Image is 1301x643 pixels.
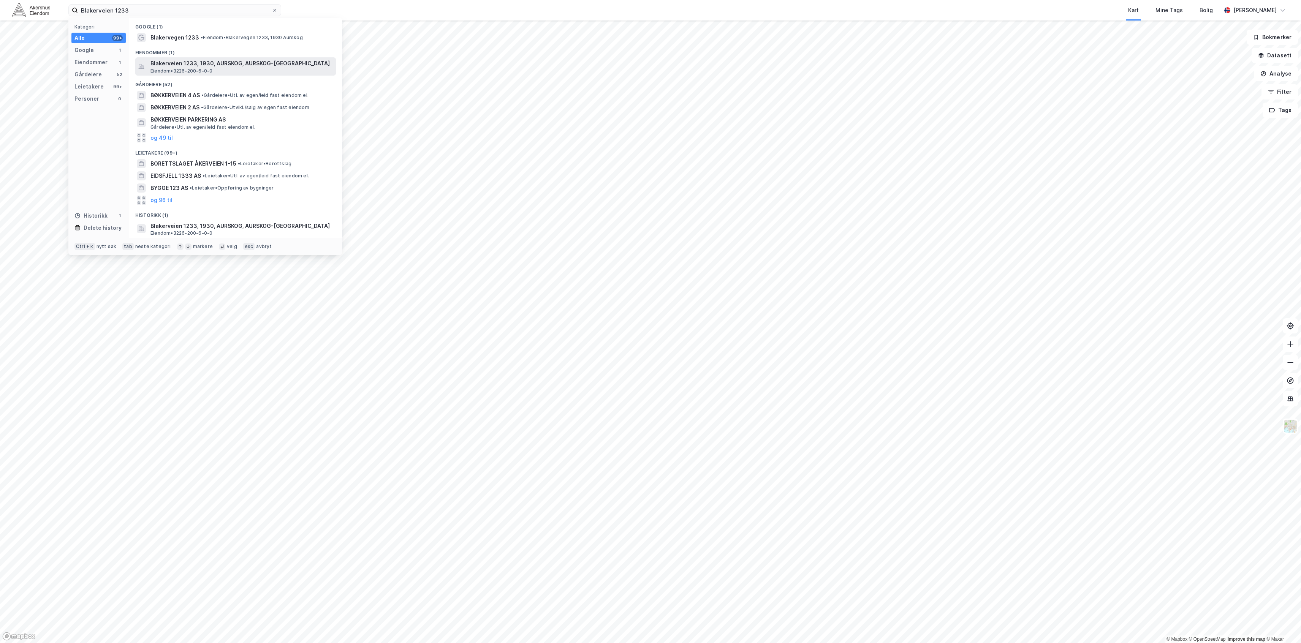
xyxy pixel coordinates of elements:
[201,35,203,40] span: •
[74,24,126,30] div: Kategori
[135,243,171,250] div: neste kategori
[117,213,123,219] div: 1
[150,159,236,168] span: BORETTSLAGET ÅKERVEIEN 1-15
[150,133,173,142] button: og 49 til
[150,230,212,236] span: Eiendom • 3226-200-6-0-0
[74,33,85,43] div: Alle
[150,59,333,68] span: Blakerveien 1233, 1930, AURSKOG, AURSKOG-[GEOGRAPHIC_DATA]
[129,18,342,32] div: Google (1)
[1263,103,1298,118] button: Tags
[150,124,255,130] span: Gårdeiere • Utl. av egen/leid fast eiendom el.
[74,70,102,79] div: Gårdeiere
[238,161,240,166] span: •
[1228,637,1265,642] a: Improve this map
[117,59,123,65] div: 1
[1247,30,1298,45] button: Bokmerker
[74,46,94,55] div: Google
[1200,6,1213,15] div: Bolig
[129,206,342,220] div: Historikk (1)
[203,173,205,179] span: •
[122,243,134,250] div: tab
[84,223,122,232] div: Delete history
[201,35,303,41] span: Eiendom • Blakervegen 1233, 1930 Aurskog
[117,47,123,53] div: 1
[1261,84,1298,100] button: Filter
[2,632,36,641] a: Mapbox homepage
[1263,607,1301,643] div: Kontrollprogram for chat
[117,96,123,102] div: 0
[243,243,255,250] div: esc
[150,196,173,205] button: og 96 til
[150,221,333,231] span: Blakerveien 1233, 1930, AURSKOG, AURSKOG-[GEOGRAPHIC_DATA]
[129,76,342,89] div: Gårdeiere (52)
[1263,607,1301,643] iframe: Chat Widget
[190,185,274,191] span: Leietaker • Oppføring av bygninger
[256,243,272,250] div: avbryt
[74,94,99,103] div: Personer
[97,243,117,250] div: nytt søk
[1189,637,1226,642] a: OpenStreetMap
[150,115,333,124] span: BØKKERVEIEN PARKERING AS
[74,82,104,91] div: Leietakere
[74,58,108,67] div: Eiendommer
[1252,48,1298,63] button: Datasett
[201,92,204,98] span: •
[238,161,291,167] span: Leietaker • Borettslag
[1283,419,1298,433] img: Z
[1155,6,1183,15] div: Mine Tags
[1233,6,1277,15] div: [PERSON_NAME]
[1254,66,1298,81] button: Analyse
[150,91,200,100] span: BØKKERVEIEN 4 AS
[201,104,309,111] span: Gårdeiere • Utvikl./salg av egen fast eiendom
[150,183,188,193] span: BYGGE 123 AS
[227,243,237,250] div: velg
[117,71,123,77] div: 52
[112,35,123,41] div: 99+
[1128,6,1139,15] div: Kart
[201,104,203,110] span: •
[74,211,108,220] div: Historikk
[112,84,123,90] div: 99+
[78,5,272,16] input: Søk på adresse, matrikkel, gårdeiere, leietakere eller personer
[129,44,342,57] div: Eiendommer (1)
[74,243,95,250] div: Ctrl + k
[150,33,199,42] span: Blakervegen 1233
[1166,637,1187,642] a: Mapbox
[150,68,212,74] span: Eiendom • 3226-200-6-0-0
[201,92,309,98] span: Gårdeiere • Utl. av egen/leid fast eiendom el.
[12,3,50,17] img: akershus-eiendom-logo.9091f326c980b4bce74ccdd9f866810c.svg
[150,103,199,112] span: BØKKERVEIEN 2 AS
[190,185,192,191] span: •
[193,243,213,250] div: markere
[129,144,342,158] div: Leietakere (99+)
[203,173,309,179] span: Leietaker • Utl. av egen/leid fast eiendom el.
[150,171,201,180] span: EIDSFJELL 1333 AS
